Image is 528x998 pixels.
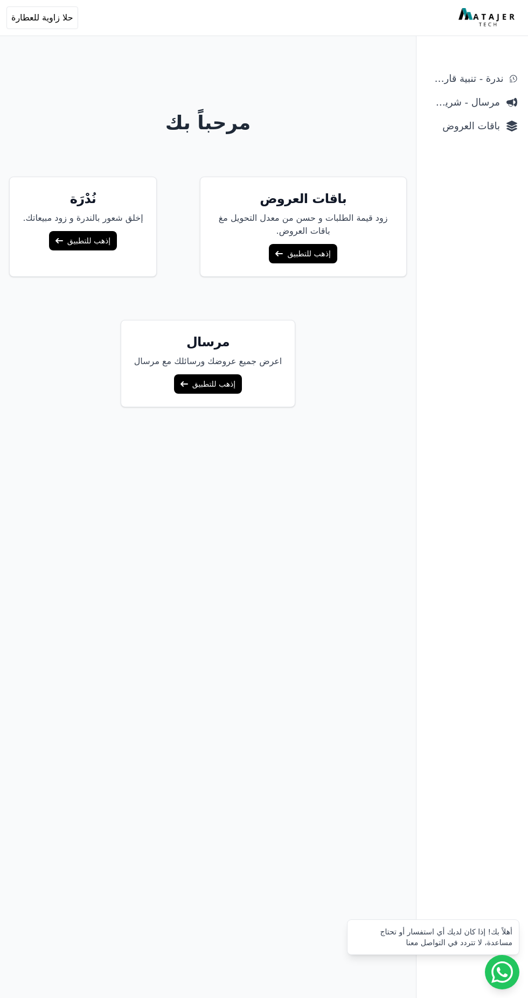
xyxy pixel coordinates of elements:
[354,926,512,948] div: أهلاً بك! إذا كان لديك أي استفسار أو تحتاج مساعدة، لا تتردد في التواصل معنا
[6,6,78,29] button: حلا زاوية للعطارة
[11,11,73,24] span: حلا زاوية للعطارة
[427,71,503,86] span: ندرة - تنبية قارب علي النفاذ
[269,244,337,263] a: إذهب للتطبيق
[174,374,242,394] a: إذهب للتطبيق
[427,95,500,110] span: مرسال - شريط دعاية
[134,355,282,368] p: اعرض جميع عروضك ورسائلك مع مرسال
[49,231,117,250] a: إذهب للتطبيق
[23,190,143,207] h5: نُدْرَة
[134,333,282,351] h5: مرسال
[23,212,143,225] p: إخلق شعور بالندرة و زود مبيعاتك.
[458,8,517,27] img: MatajerTech Logo
[427,118,500,134] span: باقات العروض
[1,112,415,134] h1: مرحباً بك
[213,190,393,207] h5: باقات العروض
[213,212,393,238] p: زود قيمة الطلبات و حسن من معدل التحويل مغ باقات العروض.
